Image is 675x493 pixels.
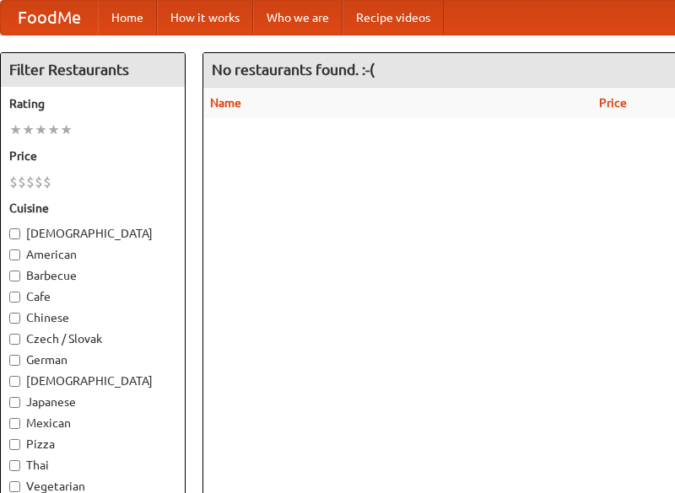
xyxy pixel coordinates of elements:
label: Czech / Slovak [9,330,176,347]
input: [DEMOGRAPHIC_DATA] [9,228,20,239]
input: Pizza [9,439,20,450]
label: Thai [9,457,176,474]
h5: Cuisine [9,200,176,217]
a: Name [210,96,241,110]
input: American [9,249,20,260]
li: $ [43,173,51,191]
li: $ [35,173,43,191]
li: ★ [35,121,47,139]
a: How it works [157,1,253,35]
input: Mexican [9,418,20,429]
li: ★ [22,121,35,139]
input: Thai [9,460,20,471]
a: Who we are [253,1,343,35]
label: Mexican [9,415,176,431]
label: American [9,246,176,263]
li: ★ [9,121,22,139]
label: Japanese [9,394,176,410]
h5: Price [9,147,176,164]
input: Czech / Slovak [9,334,20,345]
input: Japanese [9,397,20,408]
li: $ [9,173,18,191]
input: German [9,355,20,366]
li: $ [26,173,35,191]
input: Vegetarian [9,481,20,492]
input: Cafe [9,292,20,303]
label: Pizza [9,436,176,453]
li: ★ [47,121,60,139]
h5: Rating [9,95,176,112]
ng-pluralize: No restaurants found. :-( [212,62,375,78]
a: Price [599,96,627,110]
input: Barbecue [9,271,20,281]
li: $ [18,173,26,191]
label: [DEMOGRAPHIC_DATA] [9,372,176,389]
label: Chinese [9,309,176,326]
label: Barbecue [9,267,176,284]
input: [DEMOGRAPHIC_DATA] [9,376,20,387]
label: [DEMOGRAPHIC_DATA] [9,225,176,242]
a: Recipe videos [343,1,444,35]
label: Cafe [9,288,176,305]
a: Home [98,1,157,35]
h4: Filter Restaurants [1,53,185,87]
li: ★ [60,121,73,139]
input: Chinese [9,313,20,324]
label: German [9,351,176,368]
a: FoodMe [1,1,98,35]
